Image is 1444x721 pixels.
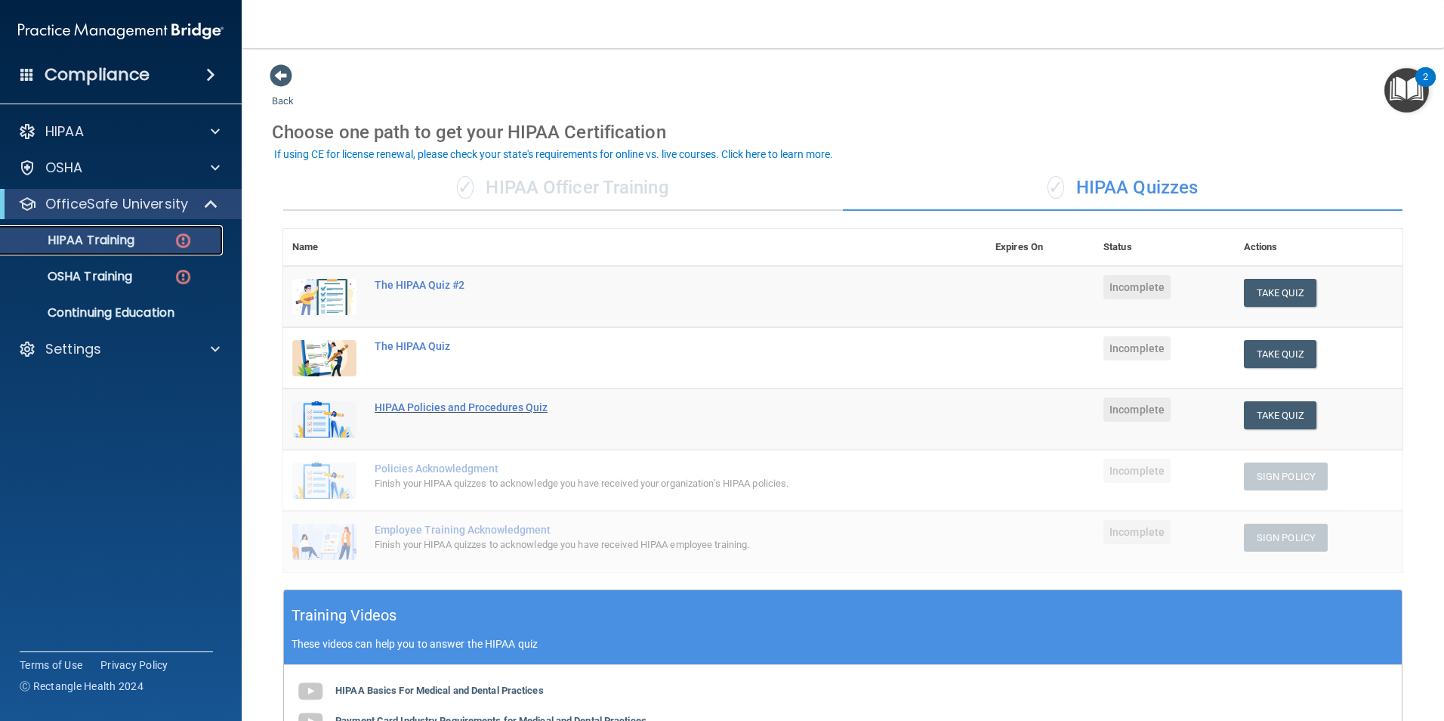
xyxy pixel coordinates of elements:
span: Incomplete [1103,398,1171,422]
p: These videos can help you to answer the HIPAA quiz [292,638,1394,650]
img: PMB logo [18,16,224,46]
div: The HIPAA Quiz [375,340,911,352]
span: Incomplete [1103,520,1171,544]
div: Finish your HIPAA quizzes to acknowledge you have received your organization’s HIPAA policies. [375,475,911,493]
div: 2 [1423,77,1428,97]
div: Choose one path to get your HIPAA Certification [272,110,1414,154]
iframe: Drift Widget Chat Controller [1183,614,1426,674]
p: OSHA Training [10,269,132,284]
p: OSHA [45,159,83,177]
div: Employee Training Acknowledgment [375,524,911,536]
button: Sign Policy [1244,524,1328,552]
button: If using CE for license renewal, please check your state's requirements for online vs. live cours... [272,147,835,162]
a: OSHA [18,159,220,177]
th: Expires On [986,229,1094,266]
a: Terms of Use [20,658,82,673]
p: HIPAA [45,122,84,141]
span: ✓ [1048,176,1064,199]
div: Finish your HIPAA quizzes to acknowledge you have received HIPAA employee training. [375,536,911,554]
p: OfficeSafe University [45,195,188,213]
span: Incomplete [1103,275,1171,299]
img: gray_youtube_icon.38fcd6cc.png [295,676,326,707]
div: HIPAA Officer Training [283,166,843,211]
button: Take Quiz [1244,279,1316,307]
p: HIPAA Training [10,233,134,248]
div: HIPAA Quizzes [843,166,1402,211]
div: The HIPAA Quiz #2 [375,279,911,291]
a: Back [272,77,294,107]
a: Privacy Policy [100,658,168,673]
h5: Training Videos [292,602,397,629]
b: HIPAA Basics For Medical and Dental Practices [335,685,544,696]
div: If using CE for license renewal, please check your state's requirements for online vs. live cours... [274,149,833,159]
span: ✓ [457,176,474,199]
span: Incomplete [1103,336,1171,360]
a: OfficeSafe University [18,195,219,213]
th: Status [1094,229,1235,266]
img: danger-circle.6113f641.png [174,231,193,250]
p: Continuing Education [10,305,216,320]
span: Ⓒ Rectangle Health 2024 [20,679,143,694]
img: danger-circle.6113f641.png [174,268,193,286]
button: Take Quiz [1244,401,1316,429]
button: Take Quiz [1244,340,1316,368]
button: Open Resource Center, 2 new notifications [1384,68,1429,113]
th: Name [283,229,366,266]
th: Actions [1235,229,1402,266]
div: HIPAA Policies and Procedures Quiz [375,401,911,413]
a: Settings [18,340,220,358]
div: Policies Acknowledgment [375,463,911,475]
span: Incomplete [1103,459,1171,483]
h4: Compliance [45,64,150,85]
a: HIPAA [18,122,220,141]
p: Settings [45,340,101,358]
button: Sign Policy [1244,463,1328,490]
